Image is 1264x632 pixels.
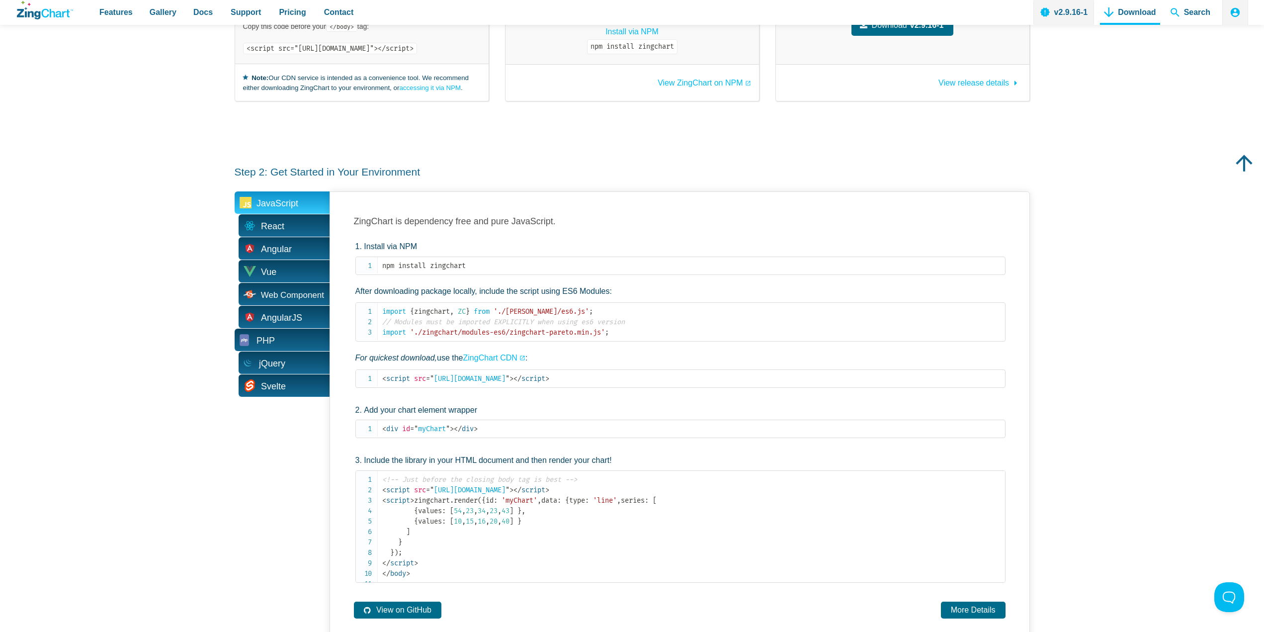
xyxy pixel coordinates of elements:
[406,528,410,536] span: ]
[193,5,213,19] span: Docs
[414,486,426,494] span: src
[513,374,521,383] span: </
[872,18,907,32] span: Download
[454,507,462,515] span: 54
[398,538,402,546] span: }
[513,486,521,494] span: </
[486,507,490,515] span: ,
[382,496,386,505] span: <
[382,486,386,494] span: <
[446,425,450,433] span: "
[506,374,509,383] span: "
[354,216,1006,227] h3: ZingChart is dependency free and pure JavaScript.
[593,496,617,505] span: 'line'
[99,5,133,19] span: Features
[587,39,677,54] code: npm install zingchart
[517,517,521,526] span: }
[382,496,657,557] span: zingchart id data type series values values
[382,486,410,494] span: script
[382,425,386,433] span: <
[243,72,481,93] small: Our CDN service is intended as a convenience tool. We recommend either downloading ZingChart to y...
[557,496,561,505] span: :
[537,496,541,505] span: ,
[235,165,1030,179] h3: Step 2: Get Started in Your Environment
[261,310,302,326] span: AngularJS
[462,517,466,526] span: ,
[354,602,441,618] a: View on GitHub
[474,517,478,526] span: ,
[355,354,437,362] em: For quickest download,
[17,1,73,19] a: ZingChart Logo. Click to return to the homepage
[454,425,462,433] span: </
[1214,582,1244,612] iframe: Toggle Customer Support
[324,5,354,19] span: Contact
[259,356,285,371] span: jQuery
[450,307,454,316] span: ,
[410,496,414,505] span: >
[450,496,454,505] span: .
[382,374,386,383] span: <
[502,507,509,515] span: 43
[605,25,659,38] a: Install via NPM
[454,517,462,526] span: 10
[450,517,454,526] span: [
[938,74,1021,87] a: View release details
[261,219,284,234] span: React
[589,307,593,316] span: ;
[617,496,621,505] span: ,
[938,79,1009,87] span: View release details
[941,602,1006,618] a: More Details
[658,79,751,87] a: View ZingChart on NPM
[513,374,545,383] span: script
[851,14,954,36] a: Downloadv2.9.16-1
[482,496,486,505] span: {
[240,334,249,346] img: PHP Icon
[261,242,292,257] span: Angular
[261,265,276,280] span: Vue
[466,517,474,526] span: 15
[645,496,649,505] span: :
[326,22,357,32] code: </body>
[442,507,446,515] span: :
[410,425,414,433] span: =
[355,404,1006,439] li: Add your chart element wrapper
[494,307,589,316] span: './[PERSON_NAME]/es6.js'
[414,507,418,515] span: {
[521,507,525,515] span: ,
[466,307,470,316] span: }
[509,517,513,526] span: ]
[382,569,406,578] span: body
[910,18,944,32] strong: v2.9.16-1
[382,261,1005,271] code: npm install zingchart
[509,507,513,515] span: ]
[502,517,509,526] span: 40
[605,328,609,337] span: ;
[426,486,430,494] span: =
[474,507,478,515] span: ,
[402,425,410,433] span: id
[382,559,414,567] span: script
[450,507,454,515] span: [
[382,318,625,326] span: // Modules must be imported EXPLICITLY when using es6 version
[382,569,390,578] span: </
[513,486,545,494] span: script
[261,291,324,299] span: Web Component
[442,517,446,526] span: :
[490,517,498,526] span: 20
[509,374,513,383] span: >
[382,496,410,505] span: script
[414,559,418,567] span: >
[414,425,418,433] span: "
[486,517,490,526] span: ,
[494,496,498,505] span: :
[256,196,298,211] span: JavaScript
[414,374,426,383] span: src
[382,559,390,567] span: </
[426,374,509,383] span: [URL][DOMAIN_NAME]
[466,507,474,515] span: 23
[426,374,430,383] span: =
[506,486,509,494] span: "
[653,496,657,505] span: [
[410,307,414,316] span: {
[382,306,1005,338] code: zingchart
